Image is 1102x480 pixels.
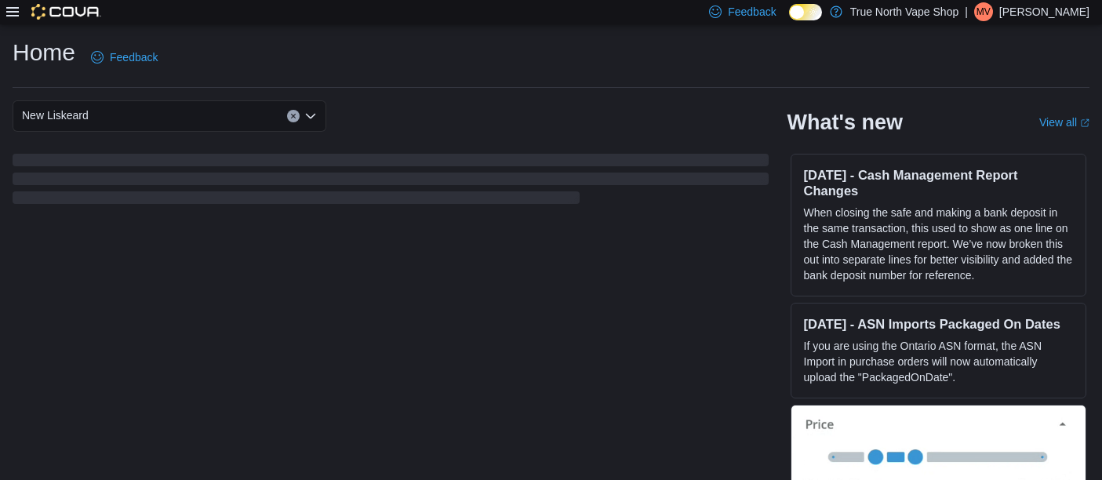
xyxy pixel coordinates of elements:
p: | [965,2,968,21]
input: Dark Mode [789,4,822,20]
img: Cova [31,4,101,20]
span: MV [977,2,991,21]
h3: [DATE] - Cash Management Report Changes [804,167,1073,198]
h1: Home [13,37,75,68]
p: True North Vape Shop [850,2,959,21]
h3: [DATE] - ASN Imports Packaged On Dates [804,316,1073,332]
h2: What's new [787,110,903,135]
p: When closing the safe and making a bank deposit in the same transaction, this used to show as one... [804,205,1073,283]
span: Feedback [728,4,776,20]
button: Open list of options [304,110,317,122]
svg: External link [1080,118,1089,128]
a: Feedback [85,42,164,73]
div: Mike Vape [974,2,993,21]
span: Loading [13,157,769,207]
span: Dark Mode [789,20,790,21]
span: New Liskeard [22,106,89,125]
p: [PERSON_NAME] [999,2,1089,21]
button: Clear input [287,110,300,122]
span: Feedback [110,49,158,65]
p: If you are using the Ontario ASN format, the ASN Import in purchase orders will now automatically... [804,338,1073,385]
a: View allExternal link [1039,116,1089,129]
